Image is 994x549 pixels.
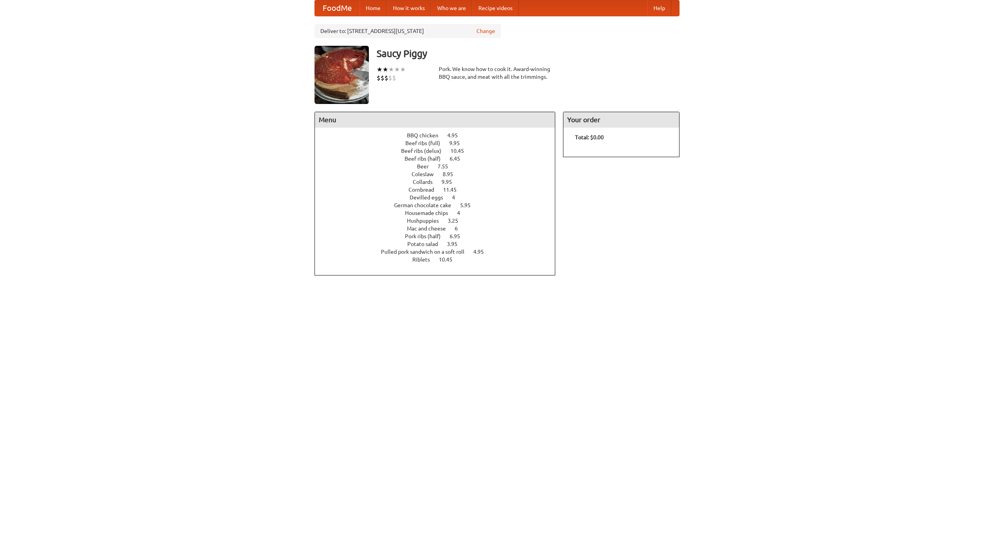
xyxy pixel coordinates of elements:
span: 4 [457,210,468,216]
span: Pork ribs (half) [405,233,448,239]
span: 6.95 [450,233,468,239]
a: BBQ chicken 4.95 [407,132,472,139]
a: Who we are [431,0,472,16]
a: Home [360,0,387,16]
a: Housemade chips 4 [405,210,474,216]
span: Pulled pork sandwich on a soft roll [381,249,472,255]
li: $ [384,74,388,82]
a: Collards 9.95 [413,179,466,185]
span: 9.95 [441,179,460,185]
span: 9.95 [449,140,467,146]
span: 7.55 [438,163,456,170]
h4: Menu [315,112,555,128]
li: ★ [382,65,388,74]
li: ★ [377,65,382,74]
div: Pork. We know how to cook it. Award-winning BBQ sauce, and meat with all the trimmings. [439,65,555,81]
span: Beef ribs (full) [405,140,448,146]
li: $ [381,74,384,82]
a: Recipe videos [472,0,519,16]
span: Mac and cheese [407,225,454,232]
a: Coleslaw 8.95 [412,171,467,177]
span: Hushpuppies [407,218,447,224]
span: Beef ribs (delux) [401,148,449,154]
span: BBQ chicken [407,132,446,139]
span: Beef ribs (half) [405,156,448,162]
a: Hushpuppies 3.25 [407,218,473,224]
span: 10.45 [439,256,460,263]
span: Housemade chips [405,210,456,216]
a: Beer 7.55 [417,163,462,170]
span: 3.95 [447,241,465,247]
a: German chocolate cake 5.95 [394,202,485,208]
a: Change [476,27,495,35]
span: 8.95 [443,171,461,177]
span: 4 [452,194,463,201]
span: Collards [413,179,440,185]
span: Devilled eggs [410,194,451,201]
span: 11.45 [443,187,464,193]
a: Riblets 10.45 [412,256,467,263]
span: Cornbread [408,187,442,193]
li: ★ [388,65,394,74]
a: Beef ribs (full) 9.95 [405,140,474,146]
span: 10.45 [450,148,472,154]
span: 6 [455,225,466,232]
span: German chocolate cake [394,202,459,208]
a: FoodMe [315,0,360,16]
li: $ [388,74,392,82]
div: Deliver to: [STREET_ADDRESS][US_STATE] [315,24,501,38]
a: Pulled pork sandwich on a soft roll 4.95 [381,249,498,255]
a: Devilled eggs 4 [410,194,469,201]
a: Pork ribs (half) 6.95 [405,233,474,239]
span: Potato salad [407,241,446,247]
span: 4.95 [473,249,492,255]
a: Beef ribs (half) 6.45 [405,156,474,162]
a: How it works [387,0,431,16]
li: ★ [400,65,406,74]
h3: Saucy Piggy [377,46,679,61]
li: ★ [394,65,400,74]
span: 6.45 [450,156,468,162]
span: 5.95 [460,202,478,208]
h4: Your order [563,112,679,128]
li: $ [392,74,396,82]
b: Total: $0.00 [575,134,604,140]
a: Help [647,0,671,16]
span: Riblets [412,256,438,263]
li: $ [377,74,381,82]
span: 3.25 [448,218,466,224]
span: 4.95 [447,132,466,139]
a: Mac and cheese 6 [407,225,472,232]
a: Cornbread 11.45 [408,187,471,193]
span: Beer [417,163,436,170]
a: Potato salad 3.95 [407,241,472,247]
a: Beef ribs (delux) 10.45 [401,148,478,154]
span: Coleslaw [412,171,441,177]
img: angular.jpg [315,46,369,104]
